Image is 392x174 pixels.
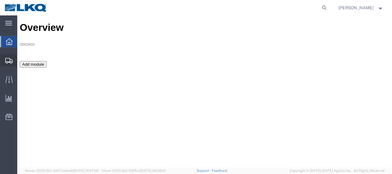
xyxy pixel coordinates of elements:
[338,4,374,11] span: Robert Benette
[338,4,384,11] button: [PERSON_NAME]
[17,15,392,168] iframe: FS Legacy Container
[197,169,212,172] a: Support
[212,169,227,172] a: Feedback
[290,168,385,173] span: Copyright © [DATE]-[DATE] Agistix Inc., All Rights Reserved
[4,3,47,12] img: logo
[101,169,165,172] span: Client: 2025.19.0-129fbcf
[141,169,165,172] span: [DATE] 09:39:01
[25,169,99,172] span: Server: 2025.19.0-d447cefac8f
[74,169,99,172] span: [DATE] 10:47:06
